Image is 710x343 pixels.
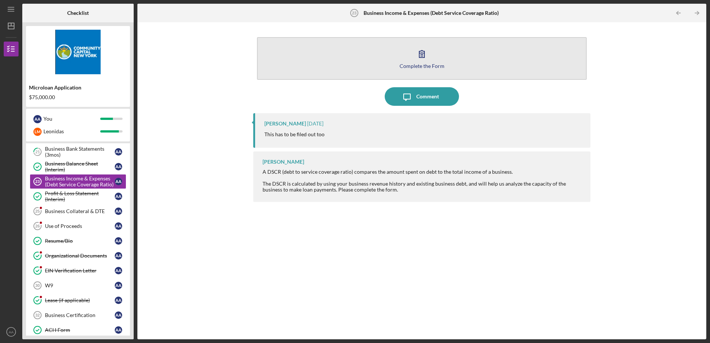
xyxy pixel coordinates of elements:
div: A A [115,282,122,289]
tspan: 23 [352,11,356,15]
div: A A [115,222,122,230]
div: Use of Proceeds [45,223,115,229]
div: Leonidas [43,125,100,138]
div: A A [115,267,122,274]
div: A A [115,311,122,319]
button: AA [4,324,19,339]
a: 23Business Income & Expenses (Debt Service Coverage Ratio)AA [30,174,126,189]
a: Organizational DocumentsAA [30,248,126,263]
p: This has to be filed out too [264,130,325,138]
div: A A [115,208,122,215]
div: Microloan Application [29,85,127,91]
div: [PERSON_NAME] [264,121,306,127]
tspan: 21 [35,150,40,154]
div: A A [115,148,122,156]
a: Resume/BioAA [30,233,126,248]
div: W9 [45,282,115,288]
div: Business Collateral & DTE [45,208,115,214]
div: Resume/Bio [45,238,115,244]
div: Lease (if applicable) [45,297,115,303]
div: A A [115,252,122,259]
a: 25Business Collateral & DTEAA [30,204,126,219]
div: Profit & Loss Statement (Interim) [45,190,115,202]
tspan: 23 [35,179,40,184]
div: A A [115,297,122,304]
div: Complete the Form [400,63,444,69]
div: A A [115,178,122,185]
div: Business Certification [45,312,115,318]
div: A A [115,193,122,200]
a: Profit & Loss Statement (Interim)AA [30,189,126,204]
a: ACH FormAA [30,323,126,337]
tspan: 32 [35,313,40,317]
tspan: 26 [35,224,40,228]
img: Product logo [26,30,130,74]
div: EIN Verification Letter [45,268,115,274]
time: 2025-09-25 18:28 [307,121,323,127]
div: A A [115,163,122,170]
tspan: 30 [35,283,40,288]
tspan: 25 [35,209,40,213]
div: Business Income & Expenses (Debt Service Coverage Ratio) [45,176,115,187]
a: EIN Verification LetterAA [30,263,126,278]
button: Complete the Form [257,37,586,80]
a: 26Use of ProceedsAA [30,219,126,233]
div: Business Bank Statements (3mos) [45,146,115,158]
a: 30W9AA [30,278,126,293]
div: A A [115,326,122,334]
a: Lease (if applicable)AA [30,293,126,308]
text: AA [9,330,14,334]
b: Business Income & Expenses (Debt Service Coverage Ratio) [364,10,499,16]
div: [PERSON_NAME] [263,159,304,165]
div: L M [33,128,42,136]
a: 32Business CertificationAA [30,308,126,323]
div: A DSCR (debt to service coverage ratio) compares the amount spent on debt to the total income of ... [263,169,583,193]
div: $75,000.00 [29,94,127,100]
div: Organizational Documents [45,253,115,259]
b: Checklist [67,10,89,16]
button: Comment [385,87,459,106]
a: 21Business Bank Statements (3mos)AA [30,144,126,159]
div: A A [115,237,122,245]
div: Comment [416,87,439,106]
div: ACH Form [45,327,115,333]
div: You [43,112,100,125]
div: Business Balance Sheet (Interim) [45,161,115,173]
div: A A [33,115,42,123]
a: Business Balance Sheet (Interim)AA [30,159,126,174]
